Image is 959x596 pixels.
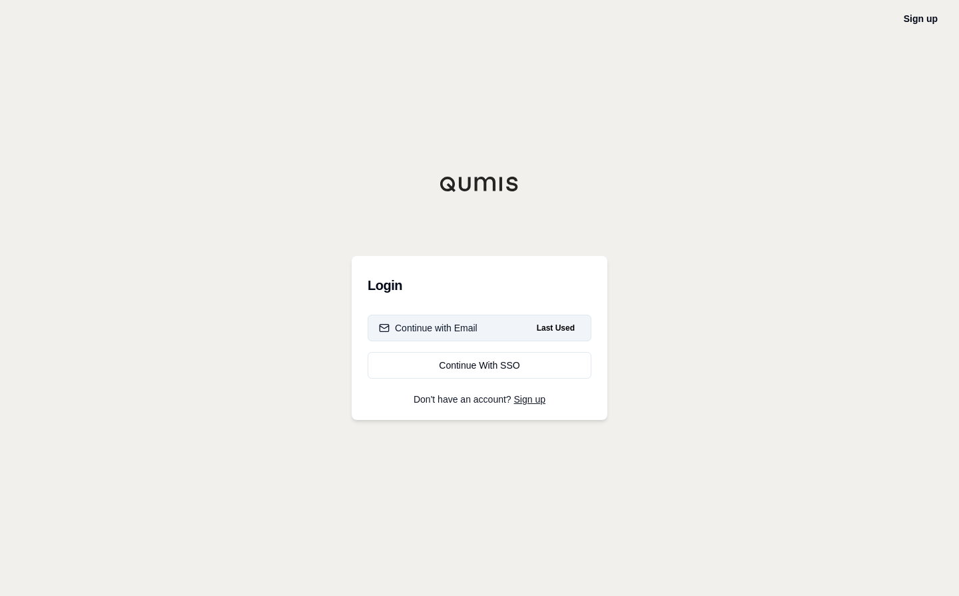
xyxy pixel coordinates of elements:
a: Continue With SSO [368,352,591,379]
div: Continue with Email [379,321,478,335]
div: Continue With SSO [379,359,580,372]
a: Sign up [514,394,545,405]
a: Sign up [904,13,938,24]
button: Continue with EmailLast Used [368,315,591,341]
p: Don't have an account? [368,395,591,404]
h3: Login [368,272,591,299]
img: Qumis [440,176,519,192]
span: Last Used [531,320,580,336]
